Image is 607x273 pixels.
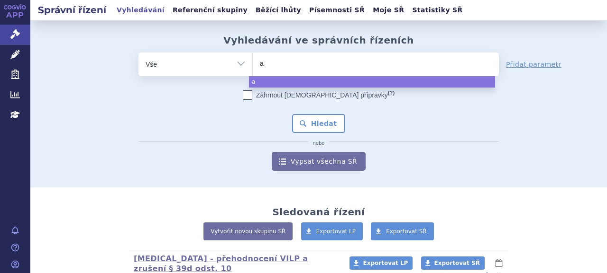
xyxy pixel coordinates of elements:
[421,256,485,270] a: Exportovat SŘ
[349,256,413,270] a: Exportovat LP
[301,222,363,240] a: Exportovat LP
[494,257,504,269] button: lhůty
[223,35,414,46] h2: Vyhledávání ve správních řízeních
[370,4,407,17] a: Moje SŘ
[272,206,365,218] h2: Sledovaná řízení
[308,141,330,146] i: nebo
[316,228,356,235] span: Exportovat LP
[203,222,293,240] a: Vytvořit novou skupinu SŘ
[434,260,480,266] span: Exportovat SŘ
[506,60,561,69] a: Přidat parametr
[243,90,395,100] label: Zahrnout [DEMOGRAPHIC_DATA] přípravky
[170,4,250,17] a: Referenční skupiny
[30,3,114,17] h2: Správní řízení
[386,228,427,235] span: Exportovat SŘ
[249,76,495,88] li: a
[306,4,368,17] a: Písemnosti SŘ
[363,260,408,266] span: Exportovat LP
[114,4,167,17] a: Vyhledávání
[388,90,395,96] abbr: (?)
[253,4,304,17] a: Běžící lhůty
[272,152,366,171] a: Vypsat všechna SŘ
[371,222,434,240] a: Exportovat SŘ
[134,254,308,273] a: [MEDICAL_DATA] - přehodnocení VILP a zrušení § 39d odst. 10
[409,4,465,17] a: Statistiky SŘ
[292,114,346,133] button: Hledat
